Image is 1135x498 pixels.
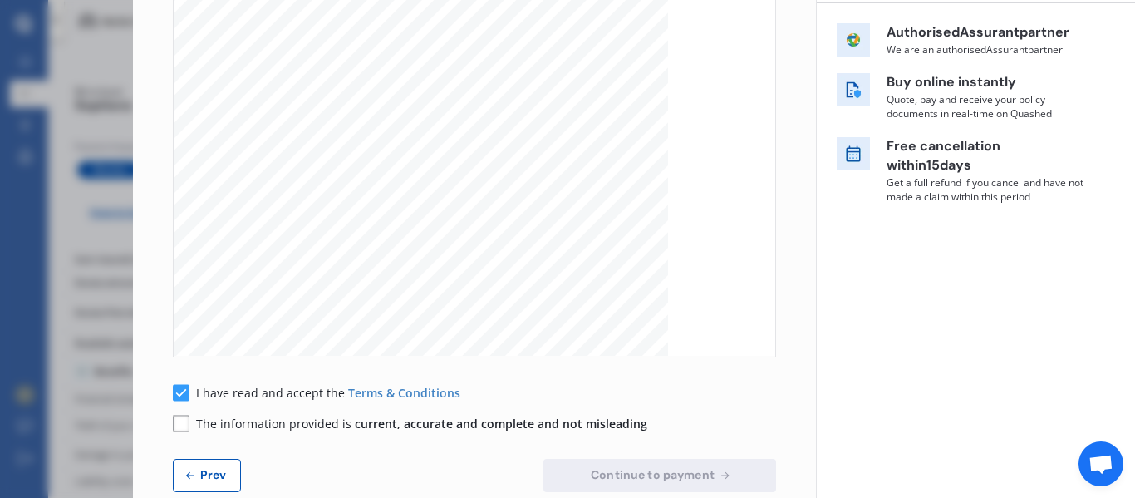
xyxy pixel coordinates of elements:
p: Quote, pay and receive your policy documents in real-time on Quashed [887,92,1086,121]
button: Continue to payment [543,459,776,492]
img: free cancel icon [837,137,870,170]
span: 0800 776 832 [545,244,609,254]
p: Free cancellation within 15 days [887,137,1086,175]
span: We’re always happy to help. [513,279,641,288]
span: Continue to payment [587,468,718,481]
div: Open chat [1078,441,1123,486]
span: quoting your policy number. [513,267,640,277]
span: Assurant [400,311,433,319]
span: Prev [197,468,230,481]
span: [DOMAIN_NAME] [482,330,548,338]
p: We are an authorised Assurant partner [887,42,1086,57]
span: We’re here to help [525,179,628,190]
span: 0800 776 832 [307,330,356,338]
p: Authorised Assurant partner [887,23,1086,42]
p: Get a full refund if you cancel and have not made a claim within this period [887,175,1086,204]
button: Prev [173,459,241,492]
img: insurer icon [837,23,870,57]
span: [DOMAIN_NAME][EMAIL_ADDRESS][DOMAIN_NAME] [371,330,577,338]
img: buy online icon [837,73,870,106]
span: [STREET_ADDRESS][PERSON_NAME] [346,320,494,328]
span: 11 [631,319,639,327]
span: The information provided is [196,416,647,431]
span: MVIB V6 [DATE] [227,319,279,327]
a: Terms & Conditions [348,385,460,401]
span: MVIB V6 [DATE] [209,266,264,274]
span: I have read and accept the [196,385,348,401]
span: If you have any questions, [518,209,635,219]
p: Buy online instantly [887,73,1086,92]
span: current, accurate and complete and not misleading [355,416,647,431]
span: please feel free to call us on [513,220,641,230]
